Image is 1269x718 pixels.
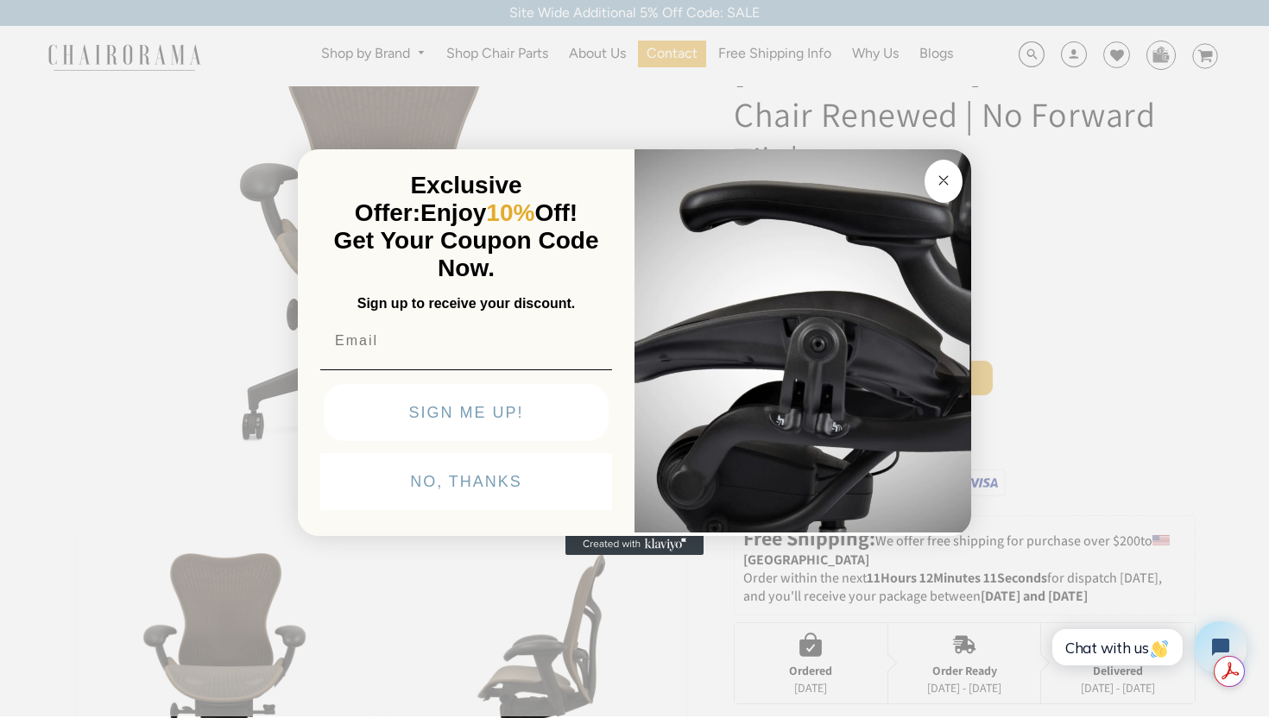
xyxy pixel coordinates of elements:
[320,324,612,358] input: Email
[634,146,971,532] img: 92d77583-a095-41f6-84e7-858462e0427a.jpeg
[320,453,612,510] button: NO, THANKS
[357,296,575,311] span: Sign up to receive your discount.
[565,534,704,555] a: Created with Klaviyo - opens in a new tab
[925,160,963,203] button: Close dialog
[1033,607,1261,688] iframe: Tidio Chat
[320,369,612,370] img: underline
[334,227,599,281] span: Get Your Coupon Code Now.
[355,172,522,226] span: Exclusive Offer:
[420,199,578,226] span: Enjoy Off!
[486,199,534,226] span: 10%
[324,384,609,441] button: SIGN ME UP!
